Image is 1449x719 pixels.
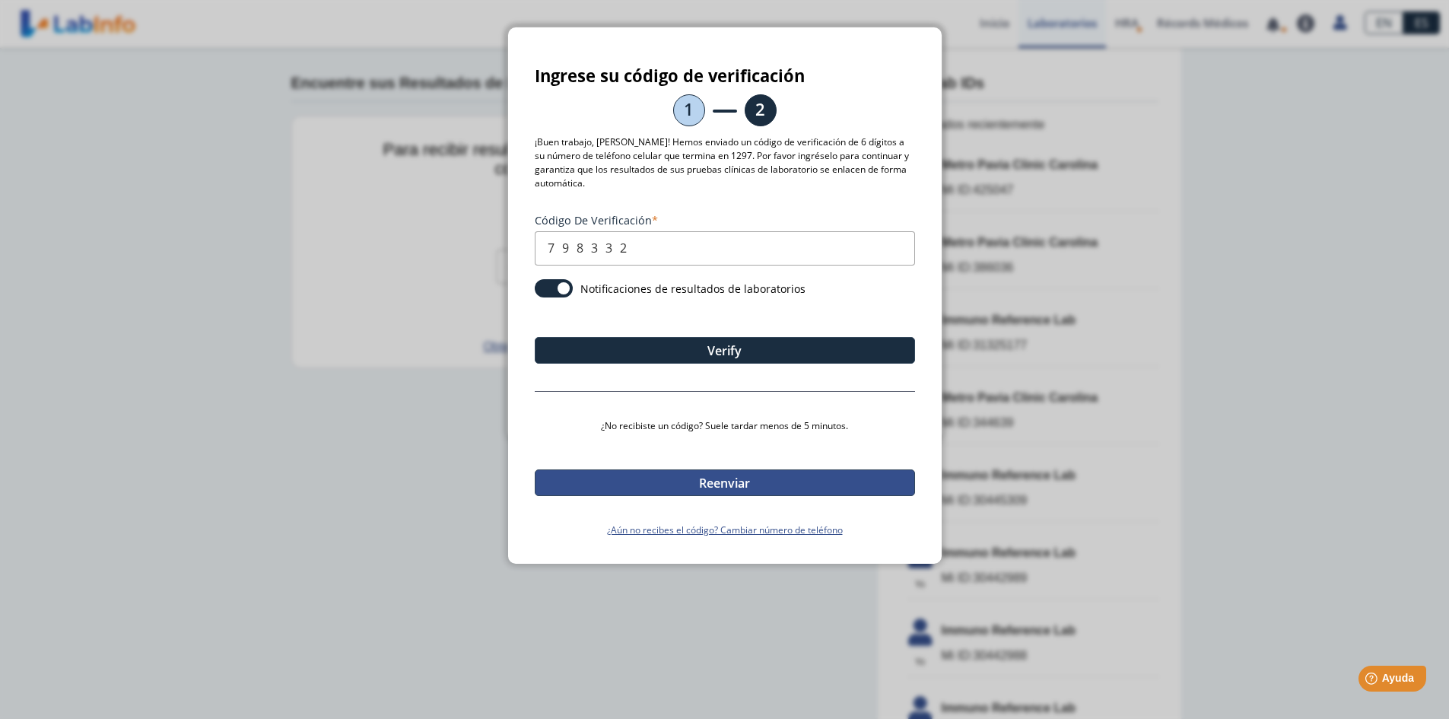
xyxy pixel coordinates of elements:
[535,231,915,266] input: _ _ _ _ _ _
[580,282,806,296] label: Notificaciones de resultados de laboratorios
[745,94,777,126] li: 2
[535,66,915,85] h3: Ingrese su código de verificación
[535,419,915,433] p: ¿No recibiste un código? Suele tardar menos de 5 minutos.
[535,469,915,496] button: Reenviar
[535,135,915,190] p: ¡Buen trabajo, [PERSON_NAME]! Hemos enviado un código de verificación de 6 dígitos a su número de...
[535,213,915,227] label: Código de verificación
[1314,660,1432,702] iframe: Help widget launcher
[535,337,915,364] button: Verify
[673,94,705,126] li: 1
[535,523,915,537] a: ¿Aún no recibes el código? Cambiar número de teléfono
